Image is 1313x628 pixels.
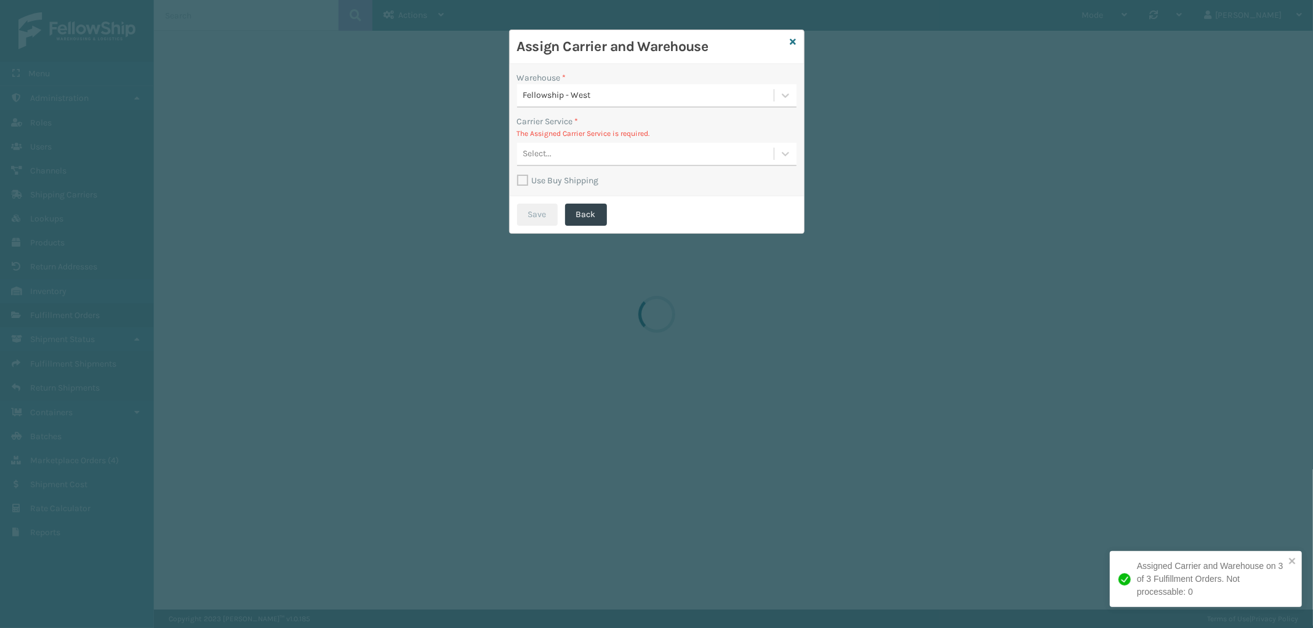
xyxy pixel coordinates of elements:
[1137,560,1285,598] div: Assigned Carrier and Warehouse on 3 of 3 Fulfillment Orders. Not processable: 0
[517,115,579,128] label: Carrier Service
[517,71,566,84] label: Warehouse
[517,38,785,56] h3: Assign Carrier and Warehouse
[517,128,797,139] p: The Assigned Carrier Service is required.
[517,175,599,186] label: Use Buy Shipping
[523,89,775,102] div: Fellowship - West
[523,148,552,161] div: Select...
[517,204,558,226] button: Save
[1288,556,1297,568] button: close
[565,204,607,226] button: Back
